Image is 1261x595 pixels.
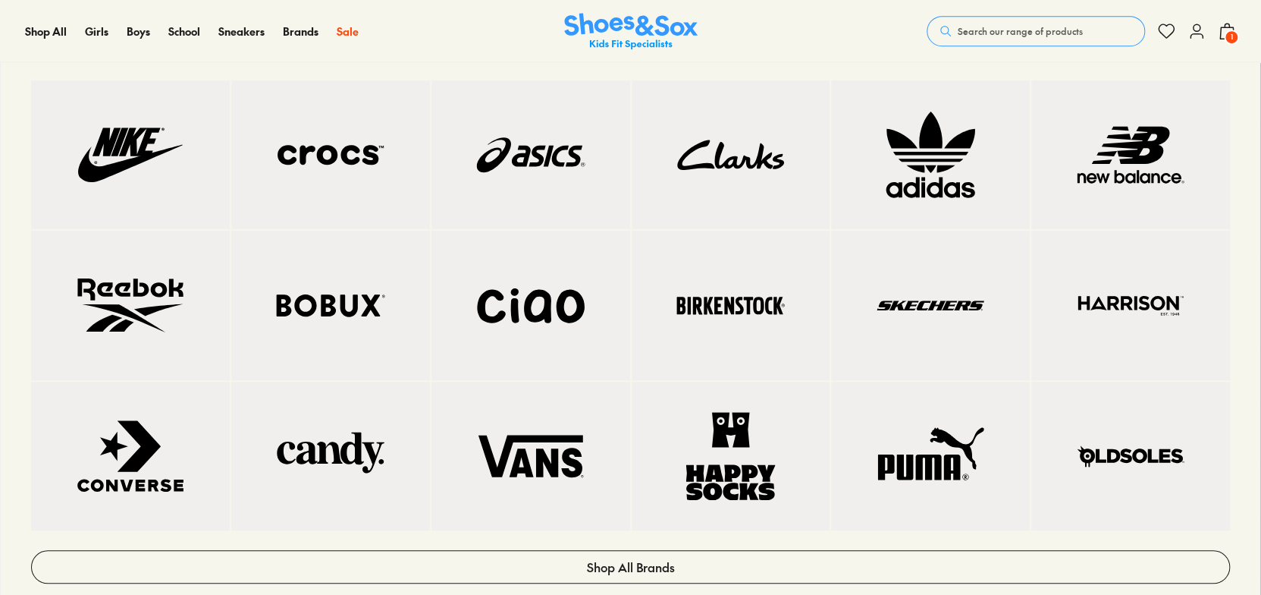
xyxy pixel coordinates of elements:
[85,24,108,39] a: Girls
[337,24,359,39] a: Sale
[283,24,318,39] a: Brands
[927,16,1145,46] button: Search our range of products
[564,13,698,50] a: Shoes & Sox
[958,24,1083,38] span: Search our range of products
[1218,14,1236,48] button: 1
[8,5,53,51] button: Gorgias live chat
[31,550,1230,584] a: Shop All Brands
[168,24,200,39] a: School
[25,24,67,39] a: Shop All
[587,558,675,576] span: Shop All Brands
[218,24,265,39] a: Sneakers
[127,24,150,39] a: Boys
[1224,30,1239,45] span: 1
[564,13,698,50] img: SNS_Logo_Responsive.svg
